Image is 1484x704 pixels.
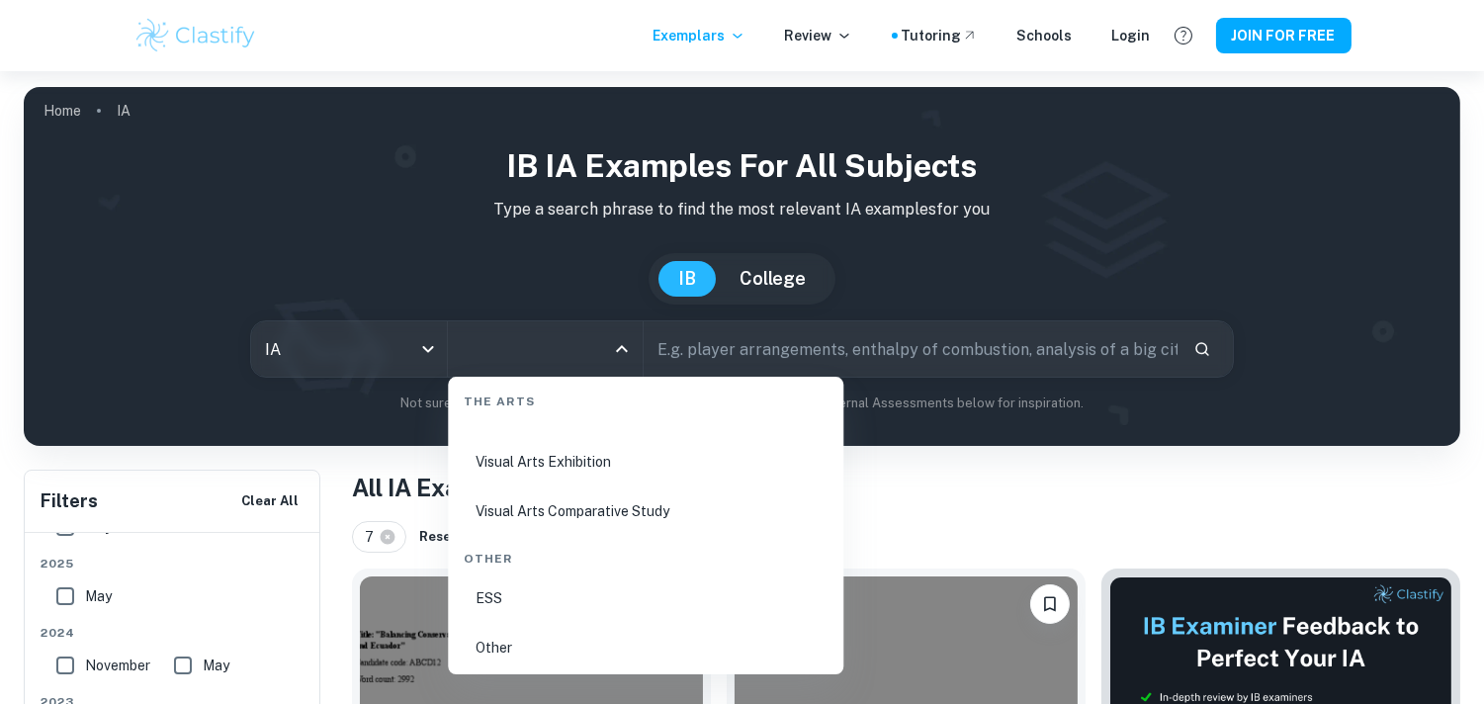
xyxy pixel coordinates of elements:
p: Not sure what to search for? You can always look through our example Internal Assessments below f... [40,394,1444,413]
button: Reset All [414,522,483,552]
h1: IB IA examples for all subjects [40,142,1444,190]
span: November [85,655,150,676]
button: Search [1185,332,1219,366]
li: ESS [456,575,835,621]
button: IB [658,261,716,297]
span: 2024 [41,624,306,642]
span: May [203,655,229,676]
p: Review [785,25,852,46]
div: IA [251,321,447,377]
span: May [85,585,112,607]
input: E.g. player arrangements, enthalpy of combustion, analysis of a big city... [644,321,1178,377]
button: JOIN FOR FREE [1216,18,1352,53]
li: Visual Arts Comparative Study [456,488,835,534]
button: Clear All [236,486,304,516]
li: Visual Arts Exhibition [456,439,835,484]
div: The Arts [456,377,835,418]
p: Exemplars [654,25,745,46]
li: Other [456,625,835,670]
p: Type a search phrase to find the most relevant IA examples for you [40,198,1444,221]
a: Home [44,97,81,125]
h6: Filters [41,487,98,515]
button: College [720,261,826,297]
a: Schools [1017,25,1073,46]
h1: All IA Examples [352,470,1460,505]
img: Clastify logo [133,16,259,55]
img: profile cover [24,87,1460,446]
div: Other [456,534,835,575]
span: 2025 [41,555,306,572]
li: Visual Arts Process Portfolio [456,390,835,435]
a: Login [1112,25,1151,46]
button: Please log in to bookmark exemplars [1030,584,1070,624]
span: 7 [365,526,383,548]
button: Help and Feedback [1167,19,1200,52]
a: Tutoring [902,25,978,46]
button: Close [608,335,636,363]
div: 7 [352,521,406,553]
p: IA [117,100,131,122]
